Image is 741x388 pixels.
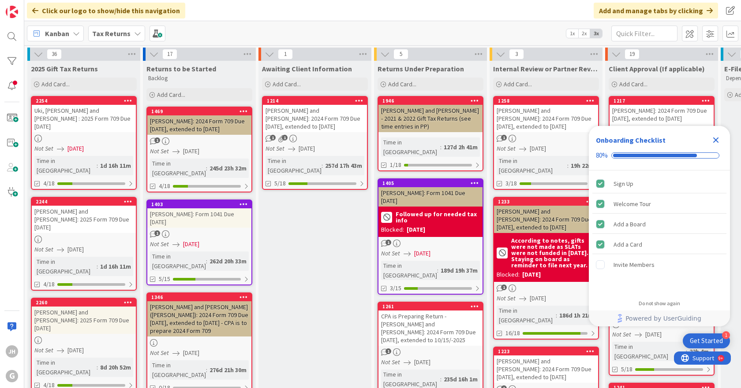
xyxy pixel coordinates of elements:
div: Time in [GEOGRAPHIC_DATA] [34,156,97,175]
span: [DATE] [530,294,546,303]
div: 1 [722,331,730,339]
div: 2260 [32,299,136,307]
div: 186d 1h 21m [557,310,595,320]
div: Time in [GEOGRAPHIC_DATA] [150,159,206,178]
span: Awaiting Client Information [262,64,352,73]
p: Backlog [148,75,251,82]
span: Returns Under Preparation [378,64,464,73]
div: [PERSON_NAME] and [PERSON_NAME]: 2025 Form 709 Due [DATE] [32,307,136,334]
span: [DATE] [414,249,430,258]
span: Add Card... [157,91,185,99]
span: Internal Review or Partner Review [493,64,599,73]
div: 1223 [494,347,598,355]
div: 1403[PERSON_NAME]: Form 1041 Due [DATE] [147,200,251,228]
div: Sign Up is complete. [592,174,726,193]
span: 1 [282,135,288,140]
div: Open Get Started checklist, remaining modules: 1 [683,333,730,348]
div: 1217 [614,98,714,104]
div: [PERSON_NAME] and [PERSON_NAME] - 2021 & 2022 Gift Tax Returns (see time entries in PP) [378,105,483,132]
div: 1346[PERSON_NAME] and [PERSON_NAME] ([PERSON_NAME]): 2024 Form 709 Due [DATE], extended to [DATE]... [147,293,251,336]
div: 245d 23h 32m [207,163,249,173]
span: 5/18 [274,179,286,188]
div: Add a Card is complete. [592,235,726,254]
div: [DATE] [407,225,425,234]
i: Not Set [497,294,516,302]
span: : [322,161,323,170]
b: Tax Returns [92,29,131,38]
div: 2260 [36,299,136,306]
span: : [556,310,557,320]
span: : [206,163,207,173]
span: : [97,262,98,271]
div: 1214 [267,98,367,104]
div: [PERSON_NAME]: Form 1041 Due [DATE] [378,187,483,207]
div: 1233 [498,199,598,205]
div: 2254 [32,97,136,105]
div: 1469[PERSON_NAME]: 2024 Form 709 Due [DATE], extended to [DATE] [147,107,251,135]
span: 1 [154,137,160,143]
span: Returns to be Started [146,64,216,73]
div: [PERSON_NAME] and [PERSON_NAME] ([PERSON_NAME]): 2024 Form 709 Due [DATE], extended to [DATE] - C... [147,301,251,336]
div: Time in [GEOGRAPHIC_DATA] [266,156,322,175]
span: Add Card... [619,80,647,88]
span: [DATE] [67,144,84,153]
div: Click our logo to show/hide this navigation [27,3,185,18]
div: Invite Members [614,259,655,270]
div: 1258 [494,97,598,105]
div: 235d 16h 1m [442,374,480,384]
span: 17 [162,49,177,59]
i: Not Set [150,240,169,248]
div: Time in [GEOGRAPHIC_DATA] [150,360,206,380]
div: Time in [GEOGRAPHIC_DATA] [612,342,686,361]
div: Welcome Tour [614,199,651,209]
div: 127d 2h 41m [442,142,480,152]
span: Add Card... [504,80,532,88]
div: 1217[PERSON_NAME]: 2024 Form 709 Due [DATE], extended to [DATE] [610,97,714,124]
span: 3/18 [505,179,517,188]
div: Time in [GEOGRAPHIC_DATA] [381,261,437,280]
div: [PERSON_NAME]: 2024 Form 709 Due [DATE], extended to [DATE] [610,105,714,124]
span: 5/15 [159,274,170,284]
span: 1/18 [390,160,401,170]
div: 1403 [151,201,251,207]
div: 1214[PERSON_NAME] and [PERSON_NAME]: 2024 Form 709 Due [DATE], extended to [DATE] [263,97,367,132]
i: Not Set [381,358,400,366]
span: [DATE] [414,358,430,367]
span: 3/15 [390,284,401,293]
span: 19 [625,49,640,59]
span: Add Card... [388,80,416,88]
a: Powered by UserGuiding [593,310,726,326]
div: 1d 16h 11m [98,262,133,271]
div: [PERSON_NAME] and [PERSON_NAME]: 2024 Form 709 Due [DATE], extended to [DATE] [494,206,598,233]
span: Kanban [45,28,69,39]
span: 5/18 [621,365,632,374]
div: Time in [GEOGRAPHIC_DATA] [34,358,97,377]
div: Time in [GEOGRAPHIC_DATA] [150,251,206,271]
div: 1258[PERSON_NAME] and [PERSON_NAME]: 2024 Form 709 Due [DATE], extended to [DATE] [494,97,598,132]
div: 1217 [610,97,714,105]
span: Support [19,1,40,12]
span: Powered by UserGuiding [625,313,701,324]
div: 2244 [32,198,136,206]
span: [DATE] [183,348,199,358]
div: 1405[PERSON_NAME]: Form 1041 Due [DATE] [378,179,483,207]
span: 36 [47,49,62,59]
div: [PERSON_NAME] and [PERSON_NAME]: 2024 Form 709 Due [DATE], extended to [DATE] [494,105,598,132]
i: Not Set [150,147,169,155]
div: Checklist Container [589,126,730,326]
div: 1405 [382,180,483,186]
div: 1261 [382,303,483,310]
div: Sign Up [614,178,633,189]
div: CPA is Preparing Return - [PERSON_NAME] and [PERSON_NAME]: 2024 Form 709 Due [DATE], extended to ... [378,310,483,346]
div: [PERSON_NAME]: Form 1041 Due [DATE] [147,208,251,228]
span: 4/18 [43,179,55,188]
div: 1233 [494,198,598,206]
span: : [97,362,98,372]
span: Add Card... [41,80,70,88]
div: 1946[PERSON_NAME] and [PERSON_NAME] - 2021 & 2022 Gift Tax Returns (see time entries in PP) [378,97,483,132]
div: 2244 [36,199,136,205]
i: Not Set [497,144,516,152]
span: 1 [501,135,507,140]
div: Onboarding Checklist [596,135,666,145]
span: 16/18 [505,329,520,338]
